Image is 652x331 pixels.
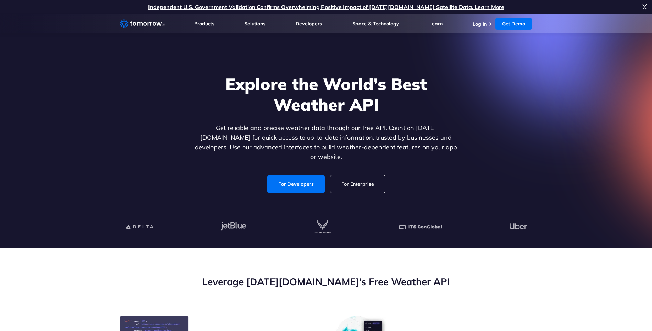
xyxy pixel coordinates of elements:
[296,21,322,27] a: Developers
[120,275,532,288] h2: Leverage [DATE][DOMAIN_NAME]’s Free Weather API
[194,123,459,162] p: Get reliable and precise weather data through our free API. Count on [DATE][DOMAIN_NAME] for quic...
[194,21,214,27] a: Products
[473,21,487,27] a: Log In
[429,21,443,27] a: Learn
[120,19,165,29] a: Home link
[352,21,399,27] a: Space & Technology
[267,175,325,193] a: For Developers
[148,3,504,10] a: Independent U.S. Government Validation Confirms Overwhelming Positive Impact of [DATE][DOMAIN_NAM...
[244,21,265,27] a: Solutions
[495,18,532,30] a: Get Demo
[194,74,459,115] h1: Explore the World’s Best Weather API
[330,175,385,193] a: For Enterprise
